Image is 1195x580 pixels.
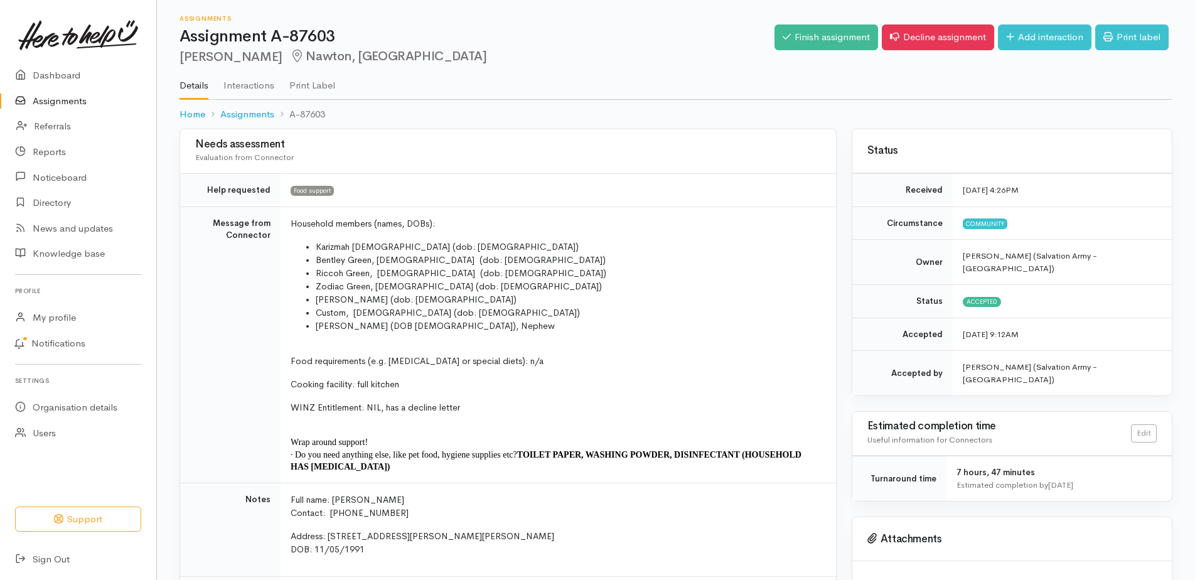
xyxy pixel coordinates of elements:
[963,185,1019,195] time: [DATE] 4:26PM
[963,329,1019,340] time: [DATE] 9:12AM
[963,218,1007,228] span: Community
[316,294,517,305] span: [PERSON_NAME] (dob: [DEMOGRAPHIC_DATA])
[330,544,365,555] span: 05/1991
[998,24,1091,50] a: Add interaction
[852,285,953,318] td: Status
[180,28,774,46] h1: Assignment A-87603
[15,282,141,299] h6: Profile
[957,479,1157,491] div: Estimated completion by
[963,297,1001,307] span: Accepted
[852,456,946,502] td: Turnaround time
[180,15,774,22] h6: Assignments
[953,351,1172,396] td: [PERSON_NAME] (Salvation Army - [GEOGRAPHIC_DATA])
[316,320,555,331] span: [PERSON_NAME] (DOB [DEMOGRAPHIC_DATA]), Nephew
[867,434,992,445] span: Useful information for Connectors
[15,372,141,389] h6: Settings
[291,494,404,505] span: Full name: [PERSON_NAME]
[291,544,324,555] span: DOB: 11
[291,530,554,542] span: Address: [STREET_ADDRESS][PERSON_NAME][PERSON_NAME]
[180,50,774,64] h2: [PERSON_NAME]
[852,174,953,207] td: Received
[316,254,606,266] span: Bentley Green, [DEMOGRAPHIC_DATA] (dob: [DEMOGRAPHIC_DATA])
[291,218,435,229] span: Household members (names, DOBs):
[852,318,953,351] td: Accepted
[316,267,606,279] span: Riccoh Green, [DEMOGRAPHIC_DATA] (dob: [DEMOGRAPHIC_DATA])
[274,107,325,122] li: A-87603
[957,467,1035,478] span: 7 hours, 47 minutes
[195,152,294,163] span: Evaluation from Connector
[289,63,335,99] a: Print Label
[867,533,1157,545] h3: Attachments
[220,107,274,122] a: Assignments
[291,379,399,390] span: Cooking facility: full kitchen
[963,250,1097,274] span: [PERSON_NAME] (Salvation Army - [GEOGRAPHIC_DATA])
[180,100,1172,129] nav: breadcrumb
[852,207,953,240] td: Circumstance
[291,507,409,518] span: Contact: [PHONE_NUMBER]
[195,139,821,151] h3: Needs assessment
[1048,480,1073,490] time: [DATE]
[180,174,281,207] td: Help requested
[774,24,878,50] a: Finish assignment
[290,48,487,64] span: Nawton, [GEOGRAPHIC_DATA]
[867,145,1157,157] h3: Status
[291,450,517,459] span: · Do you need anything else, like pet food, hygiene supplies etc?
[316,307,580,318] span: Custom, [DEMOGRAPHIC_DATA] (dob: [DEMOGRAPHIC_DATA])
[180,207,281,483] td: Message from Connector
[316,241,579,252] span: Karizmah [DEMOGRAPHIC_DATA] (dob: [DEMOGRAPHIC_DATA])
[15,507,141,532] button: Support
[180,107,205,122] a: Home
[324,544,330,555] span: /
[1095,24,1169,50] a: Print label
[223,63,274,99] a: Interactions
[291,402,460,413] span: WINZ Entitlement: NIL, has a decline letter
[882,24,994,50] a: Decline assignment
[291,186,334,196] span: Food support
[1131,424,1157,443] a: Edit
[180,483,281,577] td: Notes
[291,450,801,471] span: TOILET PAPER, WASHING POWDER, DISINFECTANT (HOUSEHOLD HAS [MEDICAL_DATA])
[316,281,602,292] span: Zodiac Green, [DEMOGRAPHIC_DATA] (dob: [DEMOGRAPHIC_DATA])
[291,438,368,447] span: Wrap around support!
[291,355,544,367] span: Food requirements (e.g. [MEDICAL_DATA] or special diets): n/a
[852,240,953,285] td: Owner
[852,351,953,396] td: Accepted by
[867,421,1131,432] h3: Estimated completion time
[180,63,208,100] a: Details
